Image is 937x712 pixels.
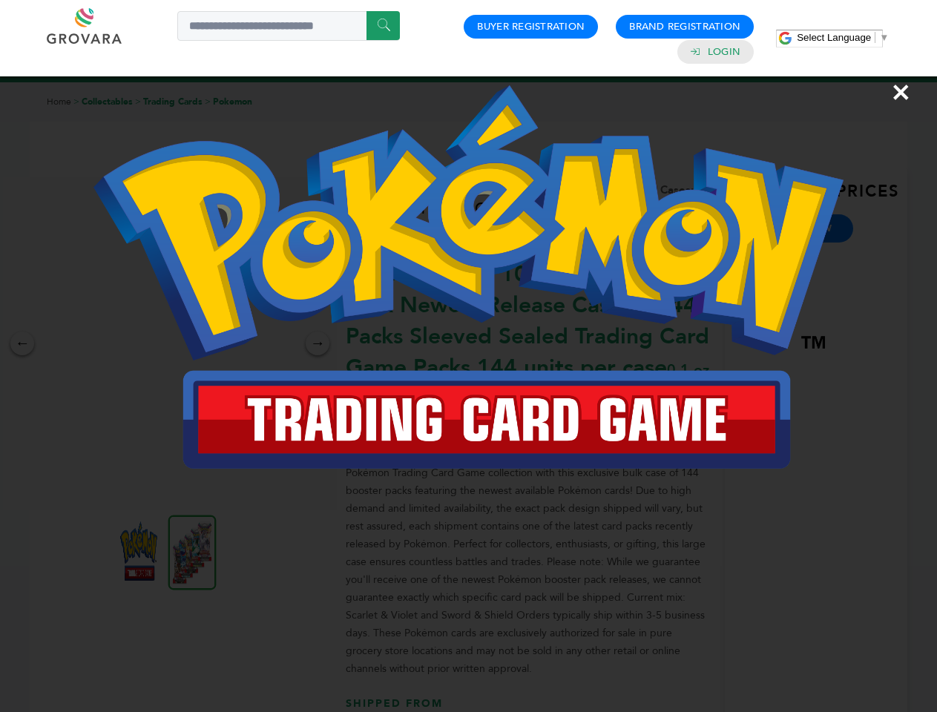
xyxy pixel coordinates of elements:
[477,20,585,33] a: Buyer Registration
[891,71,911,113] span: ×
[797,32,889,43] a: Select Language​
[177,11,400,41] input: Search a product or brand...
[93,85,843,469] img: Image Preview
[629,20,740,33] a: Brand Registration
[875,32,875,43] span: ​
[708,45,740,59] a: Login
[797,32,871,43] span: Select Language
[879,32,889,43] span: ▼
